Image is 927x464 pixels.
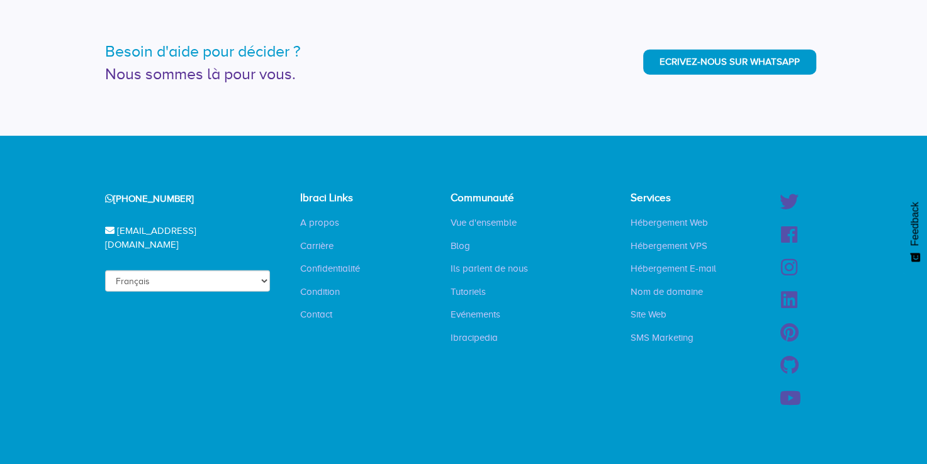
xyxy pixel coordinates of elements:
h4: Communauté [451,192,537,204]
a: Site Web [621,308,676,321]
a: Ibracipedia [441,331,507,344]
span: Feedback [909,202,921,246]
a: SMS Marketing [621,331,703,344]
button: Feedback - Afficher l’enquête [903,189,927,275]
a: Hébergement E-mail [621,262,726,275]
a: Blog [441,240,480,252]
a: Nom de domaine [621,285,712,298]
a: Hébergement VPS [621,240,717,252]
a: Hébergement Web [621,216,717,229]
a: Contact [291,308,342,321]
div: [PHONE_NUMBER] [89,183,271,215]
div: [EMAIL_ADDRESS][DOMAIN_NAME] [89,215,271,261]
a: Vue d'ensemble [441,216,526,229]
div: Nous sommes là pour vous. [105,63,454,86]
a: Evénements [441,308,510,321]
a: Confidentialité [291,262,369,275]
a: Condition [291,285,349,298]
a: A propos [291,216,349,229]
example-component: Besoin d'aide pour décider ? [105,43,301,60]
a: Ils parlent de nous [441,262,537,275]
a: Tutoriels [441,285,495,298]
h4: Ibraci Links [300,192,382,204]
h4: Services [631,192,726,204]
a: Ecrivez-nous sur WhatsApp [643,50,816,74]
a: Carrière [291,240,343,252]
